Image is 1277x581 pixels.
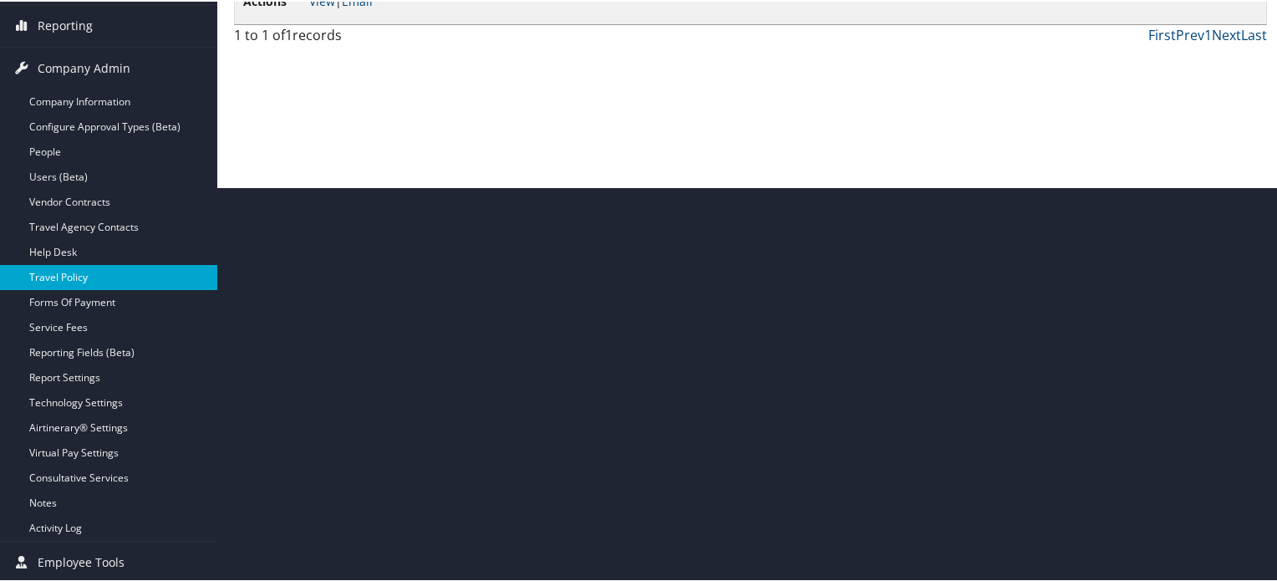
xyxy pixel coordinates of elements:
span: Reporting [38,3,93,45]
a: Next [1212,24,1241,43]
a: First [1148,24,1176,43]
a: Prev [1176,24,1204,43]
span: Company Admin [38,46,130,88]
span: 1 [285,24,293,43]
div: 1 to 1 of records [234,23,474,52]
a: Last [1241,24,1267,43]
a: 1 [1204,24,1212,43]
